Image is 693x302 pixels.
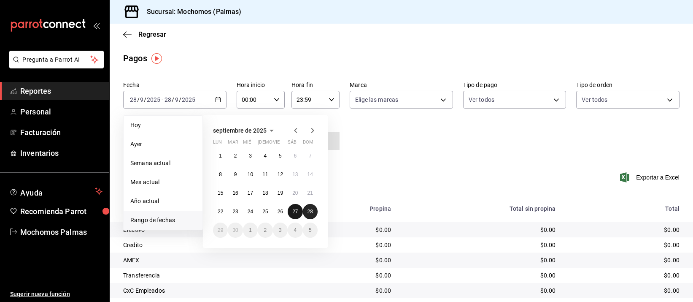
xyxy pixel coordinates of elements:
button: 18 de septiembre de 2025 [258,185,272,201]
div: $0.00 [404,226,555,234]
abbr: 29 de septiembre de 2025 [218,227,223,233]
div: $0.00 [569,226,680,234]
abbr: 2 de octubre de 2025 [264,227,267,233]
div: Transferencia [123,271,292,280]
div: $0.00 [404,256,555,264]
input: ---- [181,96,196,103]
span: Ayuda [20,186,92,196]
abbr: 9 de septiembre de 2025 [234,171,237,177]
abbr: 4 de octubre de 2025 [294,227,297,233]
input: -- [140,96,144,103]
span: Ver todos [469,95,494,104]
abbr: 5 de octubre de 2025 [309,227,312,233]
button: 27 de septiembre de 2025 [288,204,302,219]
abbr: 17 de septiembre de 2025 [248,190,253,196]
div: $0.00 [306,286,391,295]
button: 12 de septiembre de 2025 [273,167,288,182]
span: Año actual [130,197,196,206]
button: open_drawer_menu [93,22,100,29]
span: Pregunta a Parrot AI [23,55,91,64]
span: / [137,96,140,103]
button: 25 de septiembre de 2025 [258,204,272,219]
button: 7 de septiembre de 2025 [303,148,318,163]
abbr: 1 de septiembre de 2025 [219,153,222,159]
input: -- [129,96,137,103]
button: 20 de septiembre de 2025 [288,185,302,201]
label: Tipo de orden [576,82,680,88]
button: 8 de septiembre de 2025 [213,167,228,182]
div: Total [569,205,680,212]
div: $0.00 [569,241,680,249]
span: Mes actual [130,178,196,187]
span: Regresar [138,30,166,38]
span: Personal [20,106,102,117]
button: septiembre de 2025 [213,125,277,136]
img: Tooltip marker [151,53,162,64]
button: 5 de octubre de 2025 [303,223,318,238]
abbr: 10 de septiembre de 2025 [248,171,253,177]
abbr: jueves [258,139,307,148]
abbr: 23 de septiembre de 2025 [232,209,238,215]
div: Total sin propina [404,205,555,212]
span: Hoy [130,121,196,130]
abbr: 18 de septiembre de 2025 [262,190,268,196]
label: Hora inicio [237,82,285,88]
abbr: 19 de septiembre de 2025 [278,190,283,196]
button: Exportar a Excel [622,172,680,182]
div: CxC Empleados [123,286,292,295]
button: 14 de septiembre de 2025 [303,167,318,182]
abbr: 25 de septiembre de 2025 [262,209,268,215]
span: Mochomos Palmas [20,226,102,238]
button: 19 de septiembre de 2025 [273,185,288,201]
span: Facturación [20,127,102,138]
input: ---- [146,96,161,103]
span: Semana actual [130,159,196,168]
button: 16 de septiembre de 2025 [228,185,243,201]
a: Pregunta a Parrot AI [6,61,104,70]
span: Ayer [130,140,196,149]
button: 21 de septiembre de 2025 [303,185,318,201]
button: 1 de octubre de 2025 [243,223,258,238]
button: 2 de octubre de 2025 [258,223,272,238]
button: 22 de septiembre de 2025 [213,204,228,219]
abbr: 20 de septiembre de 2025 [292,190,298,196]
abbr: 30 de septiembre de 2025 [232,227,238,233]
div: $0.00 [306,256,391,264]
button: 17 de septiembre de 2025 [243,185,258,201]
button: 5 de septiembre de 2025 [273,148,288,163]
span: / [172,96,174,103]
abbr: 24 de septiembre de 2025 [248,209,253,215]
h3: Sucursal: Mochomos (Palmas) [140,7,242,17]
abbr: 22 de septiembre de 2025 [218,209,223,215]
span: - [162,96,163,103]
button: Pregunta a Parrot AI [9,51,104,68]
abbr: viernes [273,139,280,148]
div: $0.00 [306,271,391,280]
abbr: 1 de octubre de 2025 [249,227,252,233]
abbr: sábado [288,139,297,148]
input: -- [175,96,179,103]
abbr: 12 de septiembre de 2025 [278,171,283,177]
span: Rango de fechas [130,216,196,225]
label: Tipo de pago [463,82,566,88]
abbr: martes [228,139,238,148]
abbr: 21 de septiembre de 2025 [307,190,313,196]
div: $0.00 [569,271,680,280]
abbr: 3 de septiembre de 2025 [249,153,252,159]
label: Marca [350,82,453,88]
button: 6 de septiembre de 2025 [288,148,302,163]
abbr: 26 de septiembre de 2025 [278,209,283,215]
span: Inventarios [20,147,102,159]
button: 1 de septiembre de 2025 [213,148,228,163]
div: $0.00 [569,286,680,295]
abbr: 7 de septiembre de 2025 [309,153,312,159]
button: 9 de septiembre de 2025 [228,167,243,182]
button: 26 de septiembre de 2025 [273,204,288,219]
span: Ver todos [582,95,607,104]
button: 29 de septiembre de 2025 [213,223,228,238]
div: Credito [123,241,292,249]
abbr: 11 de septiembre de 2025 [262,171,268,177]
abbr: 13 de septiembre de 2025 [292,171,298,177]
